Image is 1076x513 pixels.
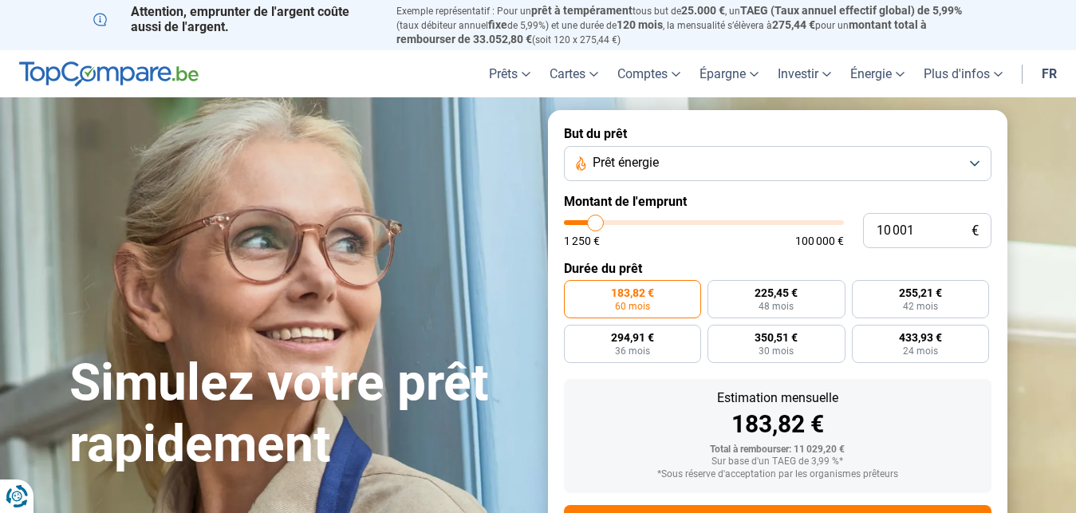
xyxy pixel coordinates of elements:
a: Épargne [690,50,768,97]
div: Total à rembourser: 11 029,20 € [577,444,979,456]
a: Plus d'infos [914,50,1012,97]
a: Comptes [608,50,690,97]
span: 48 mois [759,302,794,311]
span: 225,45 € [755,287,798,298]
div: 183,82 € [577,412,979,436]
span: prêt à tempérament [531,4,633,17]
span: 350,51 € [755,332,798,343]
a: fr [1032,50,1066,97]
div: Estimation mensuelle [577,392,979,404]
label: Durée du prêt [564,261,991,276]
h1: Simulez votre prêt rapidement [69,353,529,476]
span: TAEG (Taux annuel effectif global) de 5,99% [740,4,962,17]
img: TopCompare [19,61,199,87]
a: Prêts [479,50,540,97]
div: Sur base d'un TAEG de 3,99 %* [577,456,979,468]
span: 183,82 € [611,287,654,298]
p: Exemple représentatif : Pour un tous but de , un (taux débiteur annuel de 5,99%) et une durée de ... [396,4,983,46]
span: Prêt énergie [593,154,659,172]
span: 42 mois [903,302,938,311]
span: 100 000 € [795,235,844,247]
span: 433,93 € [899,332,942,343]
label: But du prêt [564,126,991,141]
label: Montant de l'emprunt [564,194,991,209]
span: 275,44 € [772,18,815,31]
div: *Sous réserve d'acceptation par les organismes prêteurs [577,469,979,480]
span: 36 mois [615,346,650,356]
span: € [972,224,979,238]
span: 24 mois [903,346,938,356]
a: Investir [768,50,841,97]
span: 294,91 € [611,332,654,343]
a: Cartes [540,50,608,97]
span: 1 250 € [564,235,600,247]
span: 255,21 € [899,287,942,298]
span: 120 mois [617,18,663,31]
span: fixe [488,18,507,31]
span: 30 mois [759,346,794,356]
a: Énergie [841,50,914,97]
span: 25.000 € [681,4,725,17]
p: Attention, emprunter de l'argent coûte aussi de l'argent. [93,4,377,34]
span: montant total à rembourser de 33.052,80 € [396,18,927,45]
span: 60 mois [615,302,650,311]
button: Prêt énergie [564,146,991,181]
